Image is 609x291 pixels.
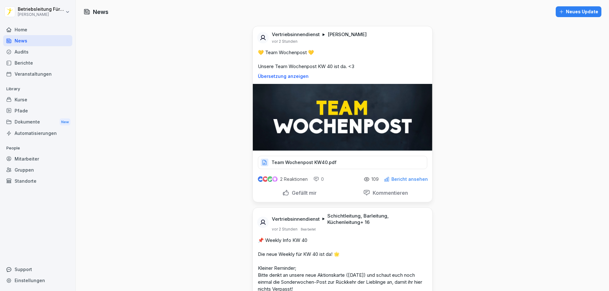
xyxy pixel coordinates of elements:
[258,161,427,168] a: Team Wochenpost KW40.pdf
[328,31,367,38] p: [PERSON_NAME]
[280,177,308,182] p: 2 Reaktionen
[3,84,72,94] p: Library
[272,39,298,44] p: vor 2 Stunden
[3,128,72,139] a: Automatisierungen
[272,176,278,182] img: inspiring
[3,46,72,57] a: Audits
[272,216,320,222] p: Vertriebsinnendienst
[3,275,72,286] a: Einstellungen
[253,84,432,151] img: g34s0yh0j3vng4wml98129oi.png
[263,177,268,181] img: love
[3,116,72,128] div: Dokumente
[3,35,72,46] a: News
[3,143,72,153] p: People
[3,24,72,35] a: Home
[556,6,601,17] button: Neues Update
[258,49,427,70] p: 💛 Team Wochenpost 💛 Unsere Team Wochenpost KW 40 ist da. <3
[3,264,72,275] div: Support
[60,118,70,126] div: New
[272,159,337,166] p: Team Wochenpost KW40.pdf
[301,227,316,232] p: Bearbeitet
[3,105,72,116] a: Pfade
[258,177,263,182] img: like
[327,213,425,225] p: Schichtleitung, Barleitung, Küchenleitung + 16
[370,190,408,196] p: Kommentieren
[272,227,298,232] p: vor 2 Stunden
[18,7,64,12] p: Betriebsleitung Fürth
[267,176,273,182] img: celebrate
[3,153,72,164] a: Mitarbeiter
[258,74,427,79] p: Übersetzung anzeigen
[391,177,428,182] p: Bericht ansehen
[3,116,72,128] a: DokumenteNew
[18,12,64,17] p: [PERSON_NAME]
[3,175,72,187] a: Standorte
[3,164,72,175] a: Gruppen
[272,31,320,38] p: Vertriebsinnendienst
[371,177,379,182] p: 109
[93,8,108,16] h1: News
[3,68,72,79] a: Veranstaltungen
[3,57,72,68] a: Berichte
[289,190,317,196] p: Gefällt mir
[559,8,598,15] div: Neues Update
[313,176,324,182] div: 0
[3,94,72,105] a: Kurse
